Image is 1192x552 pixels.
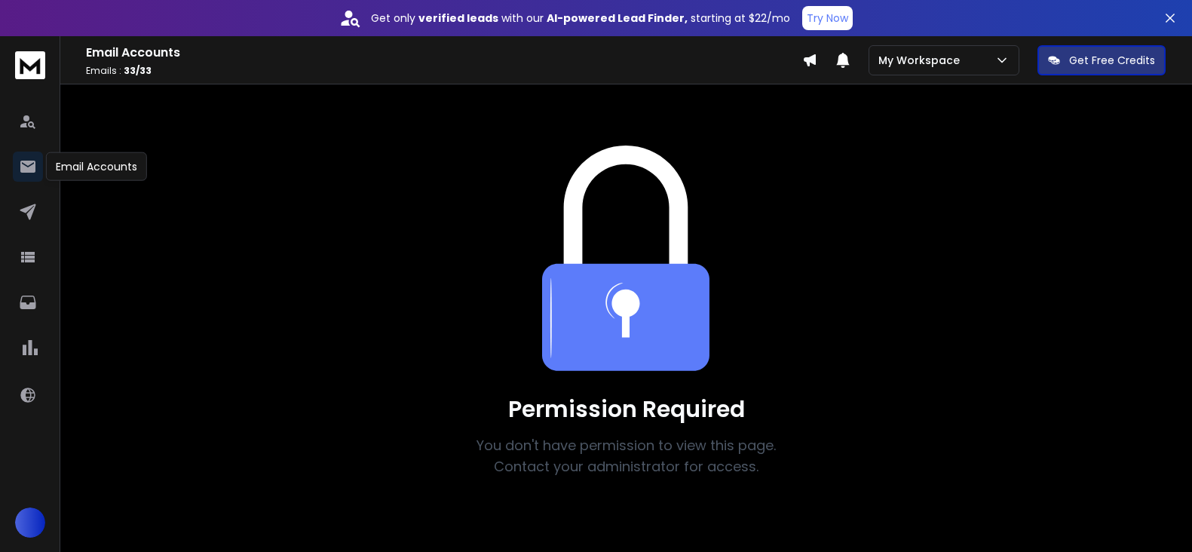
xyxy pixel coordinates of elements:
[547,11,688,26] strong: AI-powered Lead Finder,
[371,11,790,26] p: Get only with our starting at $22/mo
[124,64,152,77] span: 33 / 33
[86,44,802,62] h1: Email Accounts
[86,65,802,77] p: Emails :
[15,51,45,79] img: logo
[878,53,966,68] p: My Workspace
[458,396,795,423] h1: Permission Required
[807,11,848,26] p: Try Now
[1037,45,1166,75] button: Get Free Credits
[542,146,709,372] img: Team collaboration
[802,6,853,30] button: Try Now
[46,152,147,181] div: Email Accounts
[418,11,498,26] strong: verified leads
[458,435,795,477] p: You don't have permission to view this page. Contact your administrator for access.
[1069,53,1155,68] p: Get Free Credits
